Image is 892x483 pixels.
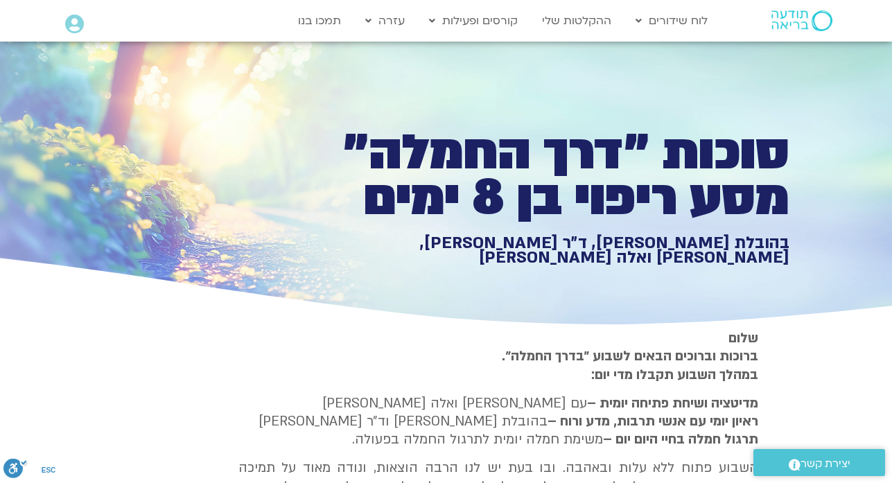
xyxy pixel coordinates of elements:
strong: שלום [728,329,758,347]
strong: ברוכות וברוכים הבאים לשבוע ״בדרך החמלה״. במהלך השבוע תקבלו מדי יום: [502,347,758,383]
a: קורסים ופעילות [422,8,525,34]
a: יצירת קשר [753,449,885,476]
h1: סוכות ״דרך החמלה״ מסע ריפוי בן 8 ימים [309,130,789,221]
b: ראיון יומי עם אנשי תרבות, מדע ורוח – [548,412,758,430]
b: תרגול חמלה בחיי היום יום – [603,430,758,448]
a: תמכו בנו [291,8,348,34]
span: יצירת קשר [801,455,850,473]
img: תודעה בריאה [771,10,832,31]
strong: מדיטציה ושיחת פתיחה יומית – [587,394,758,412]
a: לוח שידורים [629,8,715,34]
p: עם [PERSON_NAME] ואלה [PERSON_NAME] בהובלת [PERSON_NAME] וד״ר [PERSON_NAME] משימת חמלה יומית לתרג... [238,394,758,449]
a: ההקלטות שלי [535,8,618,34]
h1: בהובלת [PERSON_NAME], ד״ר [PERSON_NAME], [PERSON_NAME] ואלה [PERSON_NAME] [309,236,789,265]
a: עזרה [358,8,412,34]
